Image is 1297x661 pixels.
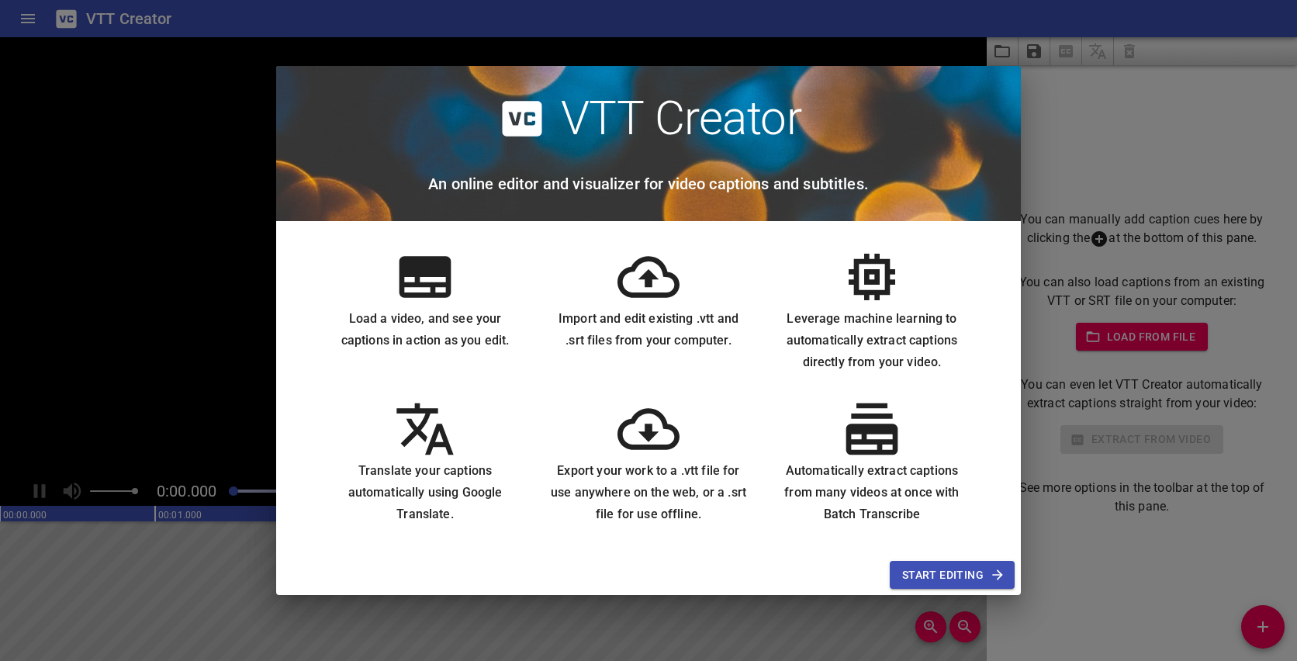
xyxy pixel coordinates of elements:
[561,91,802,147] h2: VTT Creator
[773,460,971,525] h6: Automatically extract captions from many videos at once with Batch Transcribe
[428,171,869,196] h6: An online editor and visualizer for video captions and subtitles.
[549,308,748,351] h6: Import and edit existing .vtt and .srt files from your computer.
[326,460,524,525] h6: Translate your captions automatically using Google Translate.
[326,308,524,351] h6: Load a video, and see your captions in action as you edit.
[890,561,1015,590] button: Start Editing
[773,308,971,373] h6: Leverage machine learning to automatically extract captions directly from your video.
[902,566,1002,585] span: Start Editing
[549,460,748,525] h6: Export your work to a .vtt file for use anywhere on the web, or a .srt file for use offline.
